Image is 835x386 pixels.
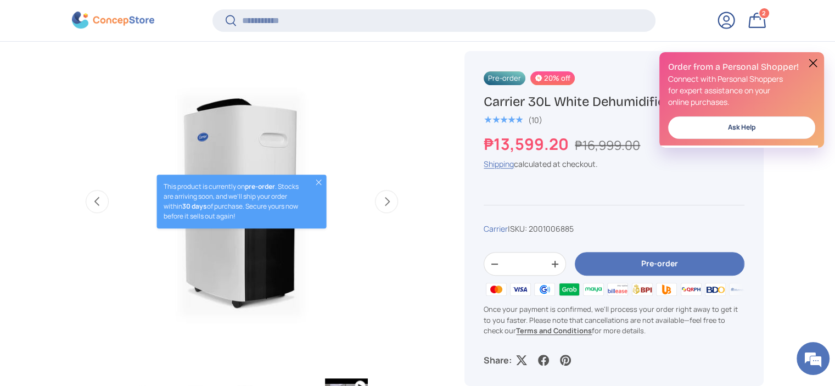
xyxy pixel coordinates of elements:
strong: 30 days [182,202,207,211]
span: SKU: [510,223,527,234]
p: Connect with Personal Shoppers for expert assistance on your online purchases. [668,73,815,108]
img: ubp [654,281,679,298]
span: 2 [762,9,766,18]
h2: Order from a Personal Shopper! [668,61,815,73]
span: Pre-order [484,71,525,85]
img: grabpay [557,281,581,298]
img: master [484,281,508,298]
img: billease [606,281,630,298]
h1: Carrier 30L White Dehumidifier [484,93,744,110]
img: bpi [630,281,654,298]
a: Shipping [484,159,514,169]
img: gcash [533,281,557,298]
p: Once your payment is confirmed, we'll process your order right away to get it to you faster. Plea... [484,305,744,337]
strong: pre-order [245,182,275,191]
div: (10) [528,116,542,124]
span: 2001006885 [529,223,574,234]
a: Terms and Conditions [516,326,592,335]
span: 20% off [530,71,575,85]
img: qrph [679,281,703,298]
img: visa [508,281,533,298]
s: ₱16,999.00 [575,136,640,154]
img: maya [581,281,606,298]
span: ★★★★★ [484,115,523,126]
img: bdo [703,281,727,298]
button: Pre-order [575,252,744,276]
a: Ask Help [668,116,815,139]
p: This product is currently on . Stocks are arriving soon, and we’ll ship your order within of purc... [164,182,305,221]
span: | [508,223,574,234]
div: 5.0 out of 5.0 stars [484,115,523,125]
strong: ₱13,599.20 [484,133,571,155]
img: ConcepStore [72,12,154,29]
a: Carrier [484,223,508,234]
div: calculated at checkout. [484,158,744,170]
p: Share: [484,354,512,367]
a: 5.0 out of 5.0 stars (10) [484,113,542,125]
img: metrobank [727,281,752,298]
